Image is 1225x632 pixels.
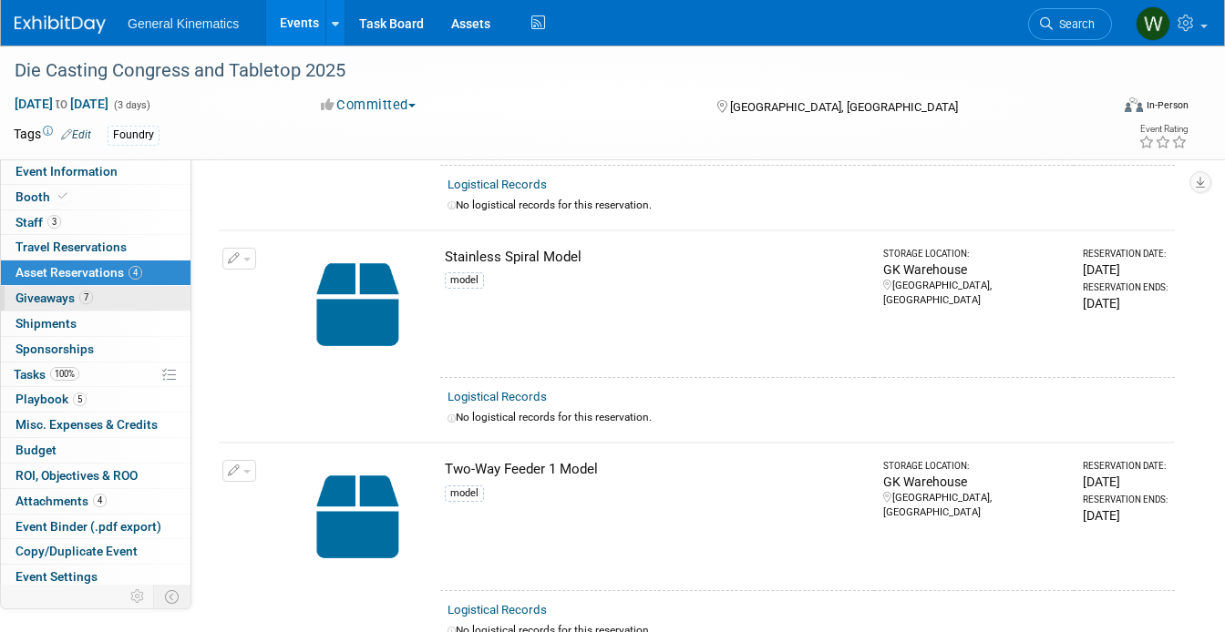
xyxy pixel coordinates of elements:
a: Edit [61,128,91,141]
div: Foundry [108,126,160,145]
img: Capital-Asset-Icon-2.png [283,248,433,362]
span: (3 days) [112,99,150,111]
span: Staff [15,215,61,229]
span: Travel Reservations [15,240,127,254]
img: Format-Inperson.png [1125,97,1143,112]
span: ROI, Objectives & ROO [15,468,138,483]
div: Die Casting Congress and Tabletop 2025 [8,55,1088,87]
a: Budget [1,438,190,463]
a: Travel Reservations [1,235,190,260]
a: Logistical Records [448,603,547,617]
a: Search [1028,8,1112,40]
span: Event Binder (.pdf export) [15,519,161,534]
span: Copy/Duplicate Event [15,544,138,558]
span: to [53,97,70,111]
span: 100% [50,367,79,381]
a: Logistical Records [448,178,547,191]
span: [DATE] [DATE] [14,96,109,112]
div: Reservation Date: [1083,248,1168,260]
i: Booth reservation complete [58,191,67,201]
td: Tags [14,125,91,146]
span: Giveaways [15,291,93,305]
a: ROI, Objectives & ROO [1,464,190,488]
img: Capital-Asset-Icon-2.png [283,460,433,574]
span: Tasks [14,367,79,382]
a: Shipments [1,311,190,336]
div: [GEOGRAPHIC_DATA], [GEOGRAPHIC_DATA] [883,279,1066,308]
div: GK Warehouse [883,473,1066,491]
a: Event Settings [1,565,190,589]
div: Event Format [1015,95,1189,122]
span: Sponsorships [15,341,94,356]
span: Event Settings [15,569,98,584]
a: Asset Reservations4 [1,260,190,285]
a: Event Information [1,159,190,184]
div: [GEOGRAPHIC_DATA], [GEOGRAPHIC_DATA] [883,491,1066,520]
a: Staff3 [1,210,190,235]
span: Booth [15,189,71,204]
div: [DATE] [1083,294,1168,312]
span: Event Information [15,164,118,178]
div: [DATE] [1083,260,1168,279]
div: Reservation Date: [1083,460,1168,473]
a: Misc. Expenses & Credits [1,413,190,437]
img: Whitney Swanson [1136,6,1170,41]
span: General Kinematics [128,16,239,31]
span: Shipments [15,316,77,331]
a: Event Binder (.pdf export) [1,515,190,539]
span: Misc. Expenses & Credits [15,417,158,432]
div: Two-Way Feeder 1 Model [445,460,867,479]
a: Sponsorships [1,337,190,362]
div: Storage Location: [883,248,1066,260]
span: 4 [93,494,107,507]
a: Giveaways7 [1,286,190,311]
td: Personalize Event Tab Strip [122,585,154,608]
span: Search [1053,17,1095,31]
a: Attachments4 [1,489,190,514]
a: Tasks100% [1,362,190,387]
td: Toggle Event Tabs [154,585,191,608]
div: Reservation Ends: [1083,281,1168,294]
div: [DATE] [1083,473,1168,491]
span: 5 [73,392,87,406]
div: Stainless Spiral Model [445,248,867,267]
button: Committed [314,96,423,115]
a: Playbook5 [1,387,190,412]
span: Attachments [15,494,107,508]
div: model [445,272,484,289]
span: Budget [15,443,57,457]
a: Logistical Records [448,390,547,403]
span: 3 [47,215,61,229]
div: [DATE] [1083,506,1168,525]
div: No logistical records for this reservation. [448,410,1168,425]
span: 7 [79,291,93,304]
div: No logistical records for this reservation. [448,198,1168,213]
span: 4 [129,266,142,280]
span: Asset Reservations [15,265,142,280]
a: Copy/Duplicate Event [1,539,190,564]
div: Reservation Ends: [1083,494,1168,506]
img: ExhibitDay [15,15,106,34]
div: Event Rating [1138,125,1188,134]
div: Storage Location: [883,460,1066,473]
div: model [445,485,484,502]
div: GK Warehouse [883,260,1066,279]
a: Booth [1,185,190,209]
span: Playbook [15,392,87,406]
div: In-Person [1146,98,1189,112]
span: [GEOGRAPHIC_DATA], [GEOGRAPHIC_DATA] [730,100,958,114]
